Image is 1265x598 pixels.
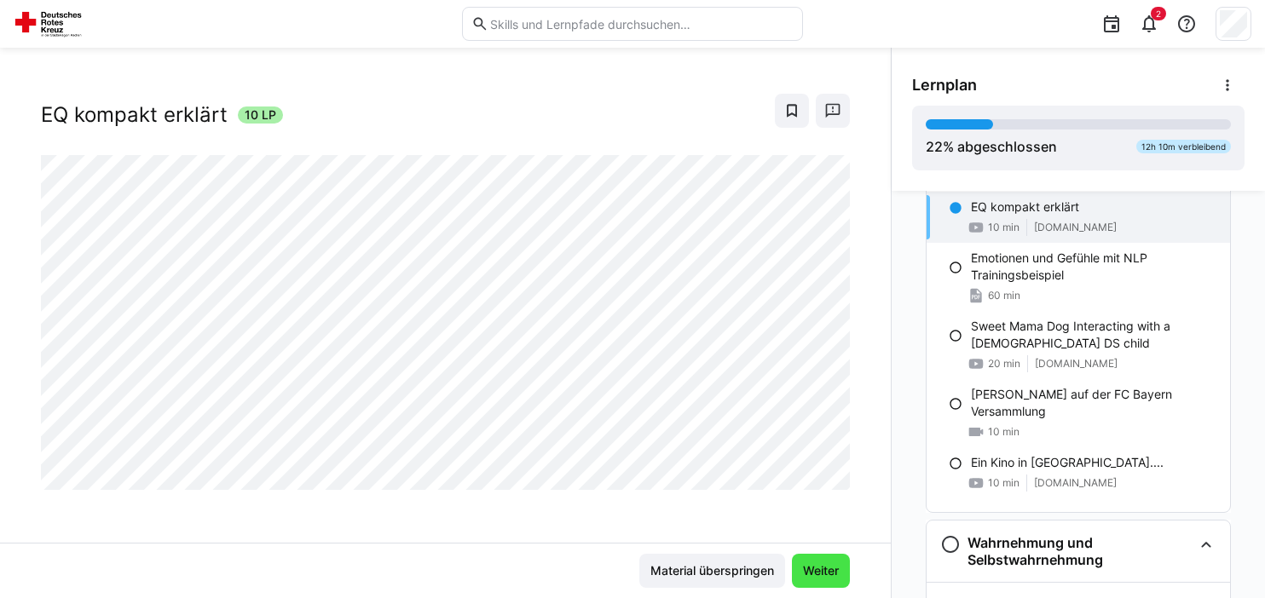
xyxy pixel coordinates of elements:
button: Weiter [792,554,850,588]
span: 10 min [988,476,1020,490]
span: 10 min [988,425,1020,439]
span: Lernplan [912,76,977,95]
span: Material überspringen [648,562,777,579]
h3: Wahrnehmung und Selbstwahrnehmung [968,534,1193,568]
span: Weiter [800,562,841,579]
span: [DOMAIN_NAME] [1034,221,1117,234]
span: 60 min [988,289,1020,302]
span: 10 LP [245,106,276,124]
span: 22 [926,138,943,155]
div: 12h 10m verbleibend [1136,140,1231,153]
button: Material überspringen [639,554,785,588]
span: 20 min [988,357,1020,371]
p: EQ kompakt erklärt [971,198,1079,216]
span: 2 [1156,9,1161,19]
p: [PERSON_NAME] auf der FC Bayern Versammlung [971,386,1216,420]
span: [DOMAIN_NAME] [1034,476,1117,490]
span: 10 min [988,221,1020,234]
input: Skills und Lernpfade durchsuchen… [488,16,794,32]
div: % abgeschlossen [926,136,1057,157]
p: Emotionen und Gefühle mit NLP Trainingsbeispiel [971,250,1216,284]
span: [DOMAIN_NAME] [1035,357,1118,371]
h2: EQ kompakt erklärt [41,102,228,128]
p: Sweet Mama Dog Interacting with a [DEMOGRAPHIC_DATA] DS child [971,318,1216,352]
p: Ein Kino in [GEOGRAPHIC_DATA].... [971,454,1164,471]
